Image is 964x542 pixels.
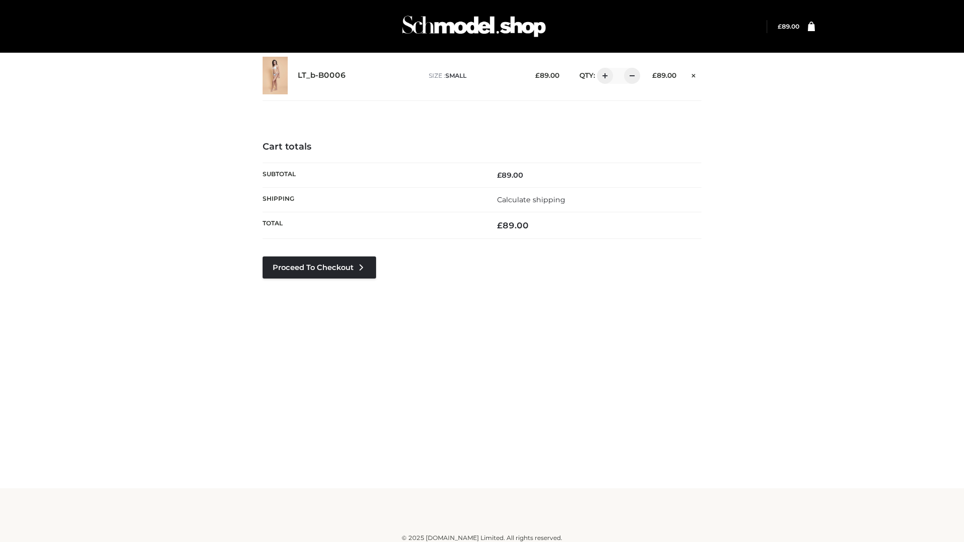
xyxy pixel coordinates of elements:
th: Shipping [263,187,482,212]
bdi: 89.00 [497,171,523,180]
bdi: 89.00 [778,23,799,30]
bdi: 89.00 [652,71,676,79]
a: Calculate shipping [497,195,565,204]
div: QTY: [569,68,637,84]
span: £ [535,71,540,79]
a: LT_b-B0006 [298,71,346,80]
span: SMALL [445,72,466,79]
p: size : [429,71,520,80]
th: Subtotal [263,163,482,187]
a: Proceed to Checkout [263,256,376,279]
span: £ [778,23,782,30]
bdi: 89.00 [497,220,529,230]
span: £ [497,220,503,230]
a: Remove this item [686,68,701,81]
img: LT_b-B0006 - SMALL [263,57,288,94]
a: £89.00 [778,23,799,30]
img: Schmodel Admin 964 [399,7,549,46]
bdi: 89.00 [535,71,559,79]
th: Total [263,212,482,239]
span: £ [497,171,502,180]
h4: Cart totals [263,142,701,153]
span: £ [652,71,657,79]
